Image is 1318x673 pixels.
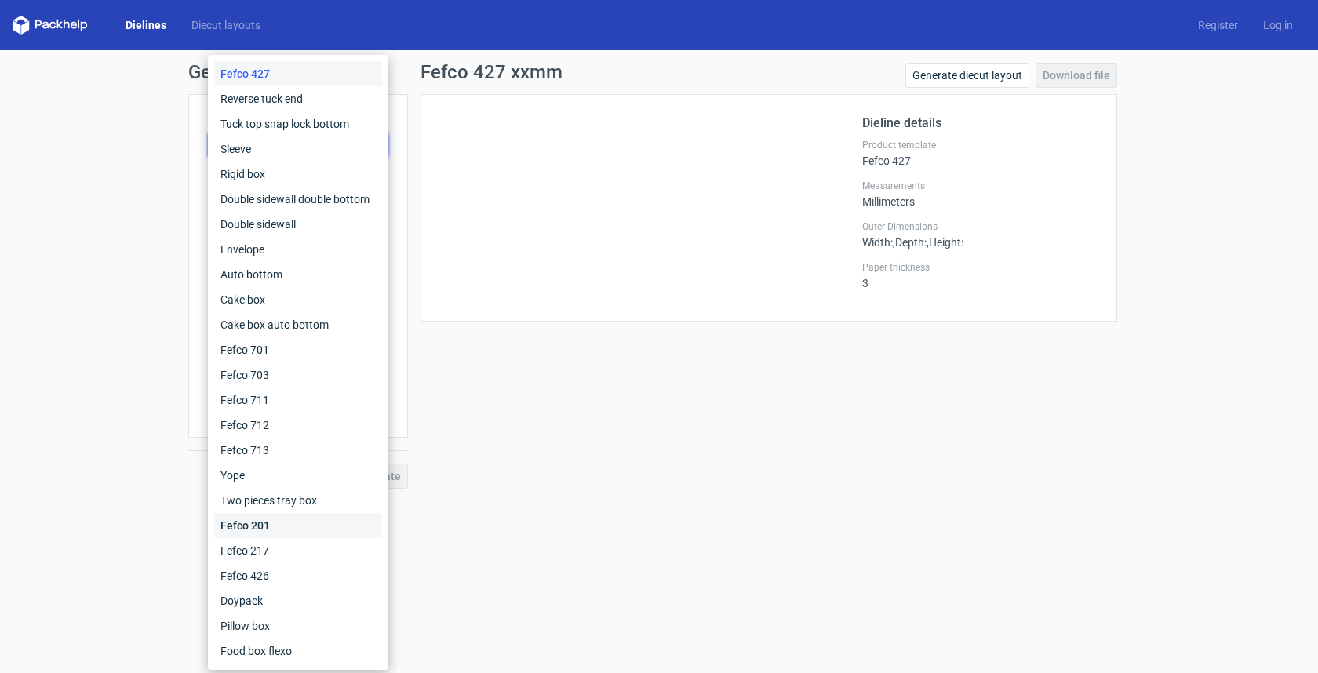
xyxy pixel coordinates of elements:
div: Fefco 713 [214,438,382,463]
h1: Generate new dieline [188,63,1130,82]
div: Rigid box [214,162,382,187]
div: Fefco 217 [214,538,382,563]
div: Sleeve [214,136,382,162]
a: Generate diecut layout [905,63,1029,88]
label: Product template [862,139,1098,151]
div: Fefco 426 [214,563,382,588]
div: Fefco 427 [862,139,1098,167]
a: Log in [1251,17,1305,33]
span: Width : [862,236,893,249]
div: Fefco 712 [214,413,382,438]
div: Millimeters [862,180,1098,208]
h2: Dieline details [862,114,1098,133]
label: Outer Dimensions [862,220,1098,233]
a: Diecut layouts [179,17,273,33]
div: Fefco 711 [214,387,382,413]
span: , Height : [927,236,963,249]
div: Cake box auto bottom [214,312,382,337]
div: Fefco 701 [214,337,382,362]
div: Auto bottom [214,262,382,287]
div: Yope [214,463,382,488]
div: Cake box [214,287,382,312]
div: Fefco 201 [214,513,382,538]
div: Double sidewall [214,212,382,237]
div: Food box flexo [214,638,382,664]
div: Fefco 427 [214,61,382,86]
div: Fefco 703 [214,362,382,387]
div: 3 [862,261,1098,289]
div: Tuck top snap lock bottom [214,111,382,136]
div: Pillow box [214,613,382,638]
label: Measurements [862,180,1098,192]
div: Envelope [214,237,382,262]
label: Paper thickness [862,261,1098,274]
a: Dielines [113,17,179,33]
div: Two pieces tray box [214,488,382,513]
a: Register [1185,17,1251,33]
h1: Fefco 427 xxmm [421,63,563,82]
span: , Depth : [893,236,927,249]
div: Reverse tuck end [214,86,382,111]
div: Double sidewall double bottom [214,187,382,212]
div: Doypack [214,588,382,613]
